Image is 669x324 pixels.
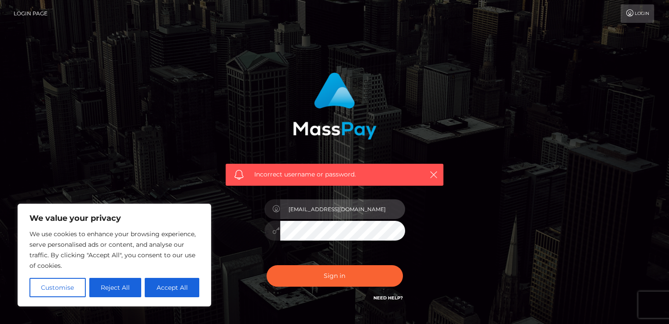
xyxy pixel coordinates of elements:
button: Reject All [89,278,142,297]
p: We use cookies to enhance your browsing experience, serve personalised ads or content, and analys... [29,229,199,271]
img: MassPay Login [293,72,377,140]
button: Sign in [267,265,403,287]
a: Login Page [14,4,48,23]
div: We value your privacy [18,204,211,306]
input: Username... [280,199,405,219]
a: Login [621,4,654,23]
p: We value your privacy [29,213,199,223]
a: Need Help? [373,295,403,301]
span: Incorrect username or password. [254,170,415,179]
button: Accept All [145,278,199,297]
button: Customise [29,278,86,297]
